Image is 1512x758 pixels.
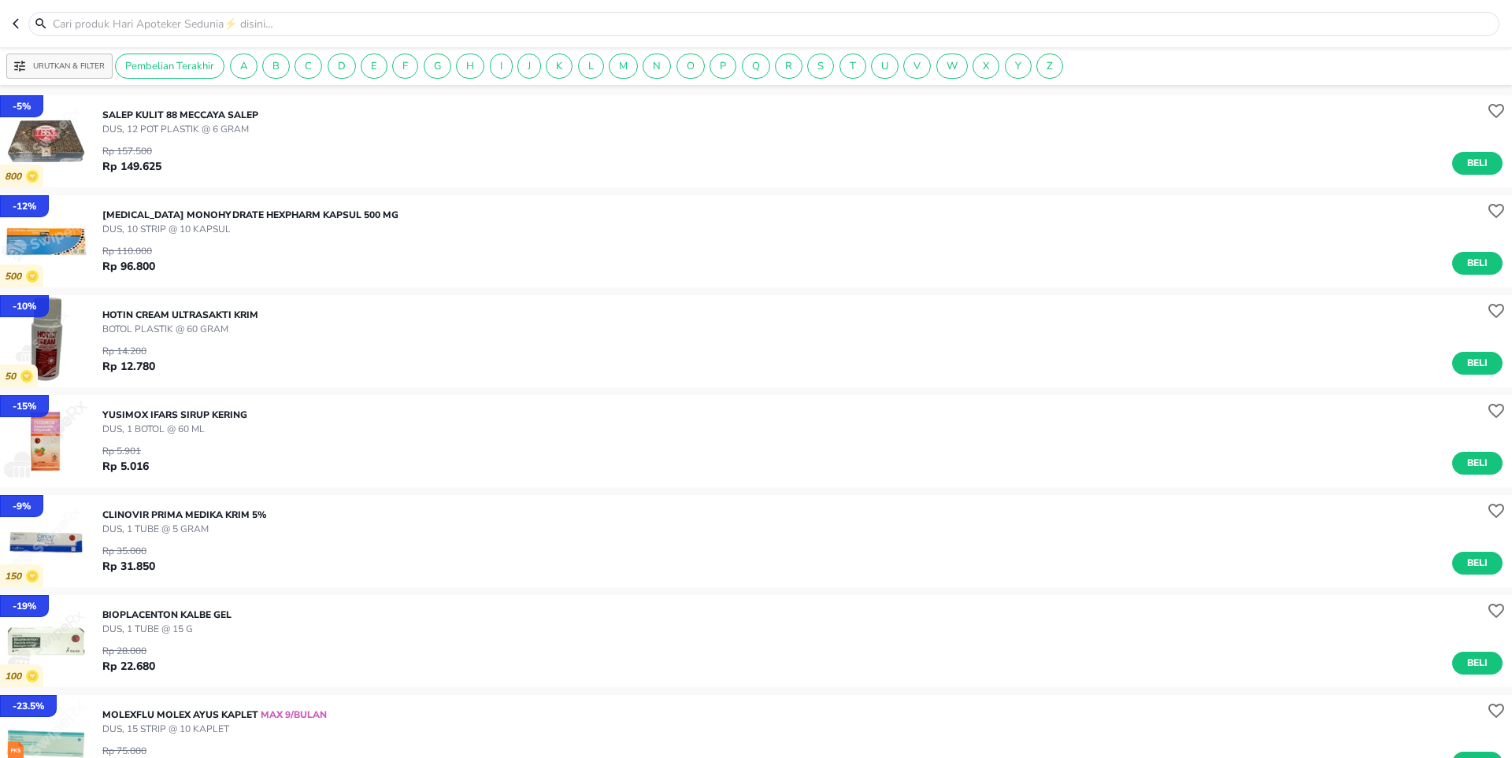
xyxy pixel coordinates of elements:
[808,59,833,73] span: S
[102,158,161,175] p: Rp 149.625
[643,59,670,73] span: N
[102,508,266,522] p: CLINOVIR Prima Medika KRIM 5%
[579,59,603,73] span: L
[102,244,155,258] p: Rp 110.000
[102,358,155,375] p: Rp 12.780
[116,59,224,73] span: Pembelian Terakhir
[102,658,155,675] p: Rp 22.680
[102,144,161,158] p: Rp 157.500
[13,399,36,413] p: - 15 %
[102,744,155,758] p: Rp 75.000
[13,699,44,713] p: - 23.5 %
[1036,54,1063,79] div: Z
[456,54,484,79] div: H
[1452,352,1503,375] button: Beli
[295,59,321,73] span: C
[937,59,967,73] span: W
[102,422,247,436] p: DUS, 1 BOTOL @ 60 ML
[361,54,387,79] div: E
[102,322,258,336] p: BOTOL PLASTIK @ 60 GRAM
[546,54,573,79] div: K
[295,54,322,79] div: C
[1005,54,1032,79] div: Y
[1452,552,1503,575] button: Beli
[490,54,513,79] div: I
[936,54,968,79] div: W
[102,408,247,422] p: YUSIMOX Ifars SIRUP KERING
[5,171,26,183] p: 800
[102,122,258,136] p: DUS, 12 POT PLASTIK @ 6 GRAM
[676,54,705,79] div: O
[1464,655,1491,671] span: Beli
[51,16,1495,32] input: Cari produk Hari Apoteker Sedunia⚡ disini…
[102,644,155,658] p: Rp 28.000
[102,344,155,358] p: Rp 14.200
[1464,555,1491,571] span: Beli
[262,54,290,79] div: B
[973,59,999,73] span: X
[5,271,26,283] p: 500
[424,54,451,79] div: G
[457,59,484,73] span: H
[102,208,398,222] p: [MEDICAL_DATA] MONOHYDRATE Hexpharm KAPSUL 500 MG
[102,708,327,722] p: MOLEXFLU Molex Ayus KAPLET
[807,54,834,79] div: S
[871,54,899,79] div: U
[547,59,572,73] span: K
[840,59,865,73] span: T
[102,622,232,636] p: DUS, 1 TUBE @ 15 G
[102,544,155,558] p: Rp 35.000
[643,54,671,79] div: N
[392,54,418,79] div: F
[230,54,258,79] div: A
[904,59,930,73] span: V
[13,499,31,513] p: - 9 %
[710,59,736,73] span: P
[102,258,155,275] p: Rp 96.800
[903,54,931,79] div: V
[710,54,736,79] div: P
[102,458,149,475] p: Rp 5.016
[102,444,149,458] p: Rp 5.901
[424,59,450,73] span: G
[258,708,327,721] span: MAX 9/BULAN
[13,99,31,113] p: - 5 %
[775,54,802,79] div: R
[491,59,512,73] span: I
[5,671,26,682] p: 100
[328,59,355,73] span: D
[5,571,26,582] p: 150
[13,599,36,613] p: - 19 %
[677,59,704,73] span: O
[13,299,36,313] p: - 10 %
[33,61,105,72] p: Urutkan & Filter
[5,371,20,383] p: 50
[102,108,258,122] p: SALEP KULIT 88 Meccaya SALEP
[1006,59,1031,73] span: Y
[1464,355,1491,372] span: Beli
[839,54,866,79] div: T
[1452,152,1503,175] button: Beli
[610,59,637,73] span: M
[115,54,224,79] div: Pembelian Terakhir
[1464,155,1491,172] span: Beli
[231,59,257,73] span: A
[578,54,604,79] div: L
[102,222,398,236] p: DUS, 10 STRIP @ 10 KAPSUL
[1464,255,1491,272] span: Beli
[102,522,266,536] p: DUS, 1 TUBE @ 5 GRAM
[102,722,327,736] p: DUS, 15 STRIP @ 10 KAPLET
[1464,455,1491,471] span: Beli
[361,59,387,73] span: E
[13,199,36,213] p: - 12 %
[263,59,289,73] span: B
[609,54,638,79] div: M
[1452,652,1503,675] button: Beli
[393,59,417,73] span: F
[517,54,541,79] div: J
[102,608,232,622] p: BIOPLACENTON Kalbe GEL
[743,59,769,73] span: Q
[872,59,898,73] span: U
[102,308,258,322] p: HOTIN CREAM Ultrasakti KRIM
[1037,59,1062,73] span: Z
